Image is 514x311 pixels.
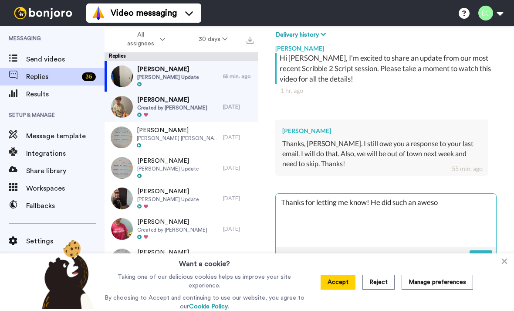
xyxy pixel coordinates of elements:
[276,194,496,247] textarea: Thanks for letting me know! He did such an awe
[137,74,199,81] span: [PERSON_NAME] Update
[105,153,258,183] a: [PERSON_NAME][PERSON_NAME] Update[DATE]
[275,40,497,53] div: [PERSON_NAME]
[282,139,481,169] div: Thanks, [PERSON_NAME]. I still owe you a response to your last email. I will do that. Also, we wi...
[223,103,254,110] div: [DATE]
[111,7,177,19] span: Video messaging
[189,304,228,310] a: Cookie Policy
[111,157,133,179] img: de129064-4d28-4a92-a549-2a2995800124-thumb.jpg
[26,201,105,211] span: Fallbacks
[111,249,133,270] img: 342910a5-a574-44f0-ac7a-7295dc6d2d72-thumb.jpg
[105,52,258,61] div: Replies
[26,236,105,246] span: Settings
[281,86,491,95] div: 1 hr. ago
[223,134,254,141] div: [DATE]
[26,131,105,141] span: Message template
[137,126,219,135] span: [PERSON_NAME]
[452,164,483,173] div: 55 min. ago
[91,6,105,20] img: vm-color.svg
[111,188,133,209] img: 6fe3bc2b-b3b9-45d2-8c34-bbf83032de59-thumb.jpg
[105,61,258,92] a: [PERSON_NAME][PERSON_NAME] Update55 min. ago
[223,226,254,232] div: [DATE]
[102,273,307,290] p: Taking one of our delicious cookies helps us improve your site experience.
[105,244,258,275] a: [PERSON_NAME][PERSON_NAME] Update[DATE]
[402,275,473,290] button: Manage preferences
[105,122,258,153] a: [PERSON_NAME][PERSON_NAME] [PERSON_NAME] Update[DATE]
[275,30,328,40] button: Delivery history
[137,226,207,233] span: Created by [PERSON_NAME]
[137,65,199,74] span: [PERSON_NAME]
[26,166,105,176] span: Share library
[137,187,199,196] span: [PERSON_NAME]
[105,214,258,244] a: [PERSON_NAME]Created by [PERSON_NAME][DATE]
[137,218,207,226] span: [PERSON_NAME]
[105,92,258,122] a: [PERSON_NAME]Created by [PERSON_NAME][DATE]
[102,294,307,311] p: By choosing to Accept and continuing to use our website, you agree to our .
[137,157,199,165] span: [PERSON_NAME]
[105,183,258,214] a: [PERSON_NAME][PERSON_NAME] Update[DATE]
[111,96,133,118] img: cc3f9b6e-e15f-4bd8-9aa4-9f599a2cbdb4-thumb.jpg
[26,54,105,65] span: Send videos
[321,275,355,290] button: Accept
[182,31,244,47] button: 30 days
[282,126,481,135] div: [PERSON_NAME]
[111,65,133,87] img: ce824d14-cdee-4a5a-9f48-c9a9a201fcf0-thumb.jpg
[82,72,96,81] div: 35
[362,275,395,290] button: Reject
[137,135,219,142] span: [PERSON_NAME] [PERSON_NAME] Update
[289,250,342,263] button: Reply by Video
[137,96,207,104] span: [PERSON_NAME]
[10,7,76,19] img: bj-logo-header-white.svg
[123,31,158,48] span: All assignees
[137,196,199,203] span: [PERSON_NAME] Update
[26,89,105,99] span: Results
[111,126,132,148] img: 10a91e1d-a95c-4dae-8f97-21adac2b23f8-thumb.jpg
[106,27,182,51] button: All assignees
[137,165,199,172] span: [PERSON_NAME] Update
[280,53,494,84] div: Hi [PERSON_NAME], I'm excited to share an update from our most recent Scribble 2 Script session. ...
[223,164,254,171] div: [DATE]
[137,104,207,111] span: Created by [PERSON_NAME]
[26,183,105,194] span: Workspaces
[223,195,254,202] div: [DATE]
[247,37,254,44] img: export.svg
[223,73,254,80] div: 55 min. ago
[26,148,105,159] span: Integrations
[26,72,78,82] span: Replies
[111,218,133,240] img: acbaa3c0-3e24-42d7-8424-e80d78eed008-thumb.jpg
[179,253,230,269] h3: Want a cookie?
[34,239,98,309] img: bear-with-cookie.png
[137,248,199,257] span: [PERSON_NAME]
[244,33,256,46] button: Export all results that match these filters now.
